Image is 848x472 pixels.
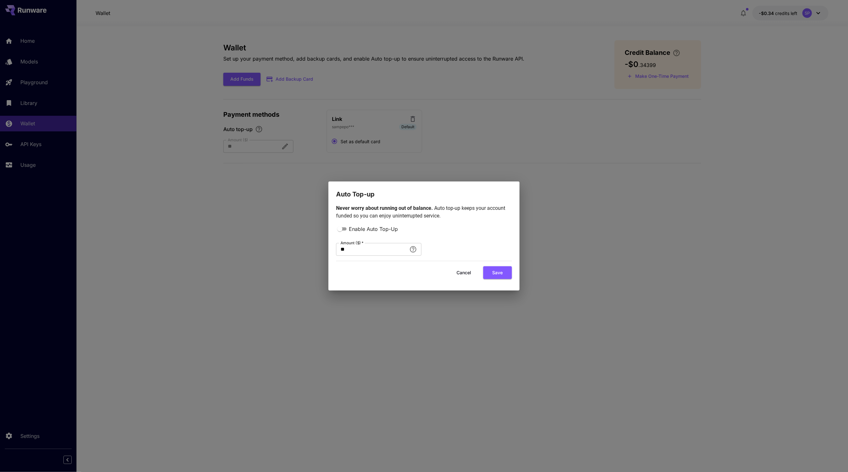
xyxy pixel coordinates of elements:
span: Enable Auto Top-Up [349,225,398,233]
button: Save [483,266,512,279]
button: Cancel [449,266,478,279]
h2: Auto Top-up [328,181,520,199]
span: Never worry about running out of balance. [336,205,434,211]
p: Auto top-up keeps your account funded so you can enjoy uninterrupted service. [336,204,512,220]
label: Amount ($) [341,240,363,246]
